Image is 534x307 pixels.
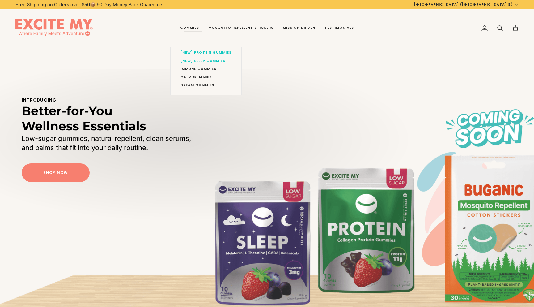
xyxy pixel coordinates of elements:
span: Testimonials [324,25,354,30]
span: DREAM Gummies [180,83,231,88]
p: 📦 90 Day Money Back Guarentee [15,1,162,8]
a: [NEW] SLEEP Gummies [180,57,231,65]
span: [NEW] SLEEP Gummies [180,58,231,63]
strong: Free Shipping on Orders over $50 [15,2,90,7]
a: Mosquito Repellent Stickers [204,9,278,47]
a: CALM Gummies [180,73,231,81]
button: [GEOGRAPHIC_DATA] ([GEOGRAPHIC_DATA] $) [409,2,523,7]
span: [NEW] Protein Gummies [180,50,231,55]
a: DREAM Gummies [180,81,231,89]
a: [NEW] Protein Gummies [180,49,231,57]
span: Mission Driven [283,25,315,30]
a: Testimonials [320,9,358,47]
a: Mission Driven [278,9,320,47]
div: Gummies [NEW] Protein Gummies [NEW] SLEEP Gummies IMMUNE Gummies CALM Gummies DREAM Gummies [176,9,204,47]
span: CALM Gummies [180,75,231,80]
span: IMMUNE Gummies [180,67,231,71]
img: EXCITE MY® [15,19,93,38]
a: IMMUNE Gummies [180,65,231,73]
span: Mosquito Repellent Stickers [208,25,274,30]
a: Shop Now [22,163,90,182]
a: Gummies [176,9,204,47]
